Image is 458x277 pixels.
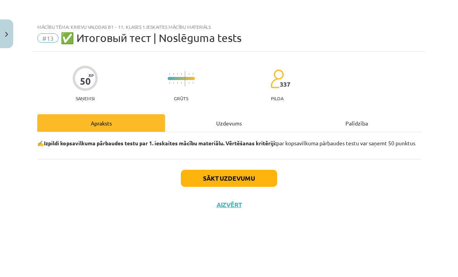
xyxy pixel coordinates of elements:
[80,76,91,87] div: 50
[165,114,293,132] div: Uzdevums
[169,73,170,75] img: icon-short-line-57e1e144782c952c97e751825c79c345078a6d821885a25fce030b3d8c18986b.svg
[37,33,59,43] span: #13
[37,139,421,147] p: ✍️ par kopsavilkuma pārbaudes testu var saņemt 50 punktus
[88,73,94,77] span: XP
[73,96,98,101] p: Saņemsi
[177,73,178,75] img: icon-short-line-57e1e144782c952c97e751825c79c345078a6d821885a25fce030b3d8c18986b.svg
[270,69,284,89] img: students-c634bb4e5e11cddfef0936a35e636f08e4e9abd3cc4e673bd6f9a4125e45ecb1.svg
[280,81,290,88] span: 337
[174,96,188,101] p: Grūts
[173,73,174,75] img: icon-short-line-57e1e144782c952c97e751825c79c345078a6d821885a25fce030b3d8c18986b.svg
[37,24,421,30] div: Mācību tēma: Krievu valodas b1 - 11. klases 1.ieskaites mācību materiāls
[271,96,283,101] p: pilda
[44,139,276,146] b: Izpildi kopsavilkuma pārbaudes testu par 1. ieskaites mācību materiālu. Vērtēšanas kritēriji:
[181,73,182,75] img: icon-short-line-57e1e144782c952c97e751825c79c345078a6d821885a25fce030b3d8c18986b.svg
[173,82,174,84] img: icon-short-line-57e1e144782c952c97e751825c79c345078a6d821885a25fce030b3d8c18986b.svg
[181,170,277,187] button: Sākt uzdevumu
[61,31,241,44] span: ✅ Итоговый тест | Noslēguma tests
[181,82,182,84] img: icon-short-line-57e1e144782c952c97e751825c79c345078a6d821885a25fce030b3d8c18986b.svg
[37,114,165,132] div: Apraksts
[177,82,178,84] img: icon-short-line-57e1e144782c952c97e751825c79c345078a6d821885a25fce030b3d8c18986b.svg
[293,114,421,132] div: Palīdzība
[185,71,186,86] img: icon-long-line-d9ea69661e0d244f92f715978eff75569469978d946b2353a9bb055b3ed8787d.svg
[169,82,170,84] img: icon-short-line-57e1e144782c952c97e751825c79c345078a6d821885a25fce030b3d8c18986b.svg
[5,32,8,37] img: icon-close-lesson-0947bae3869378f0d4975bcd49f059093ad1ed9edebbc8119c70593378902aed.svg
[214,201,244,209] button: Aizvērt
